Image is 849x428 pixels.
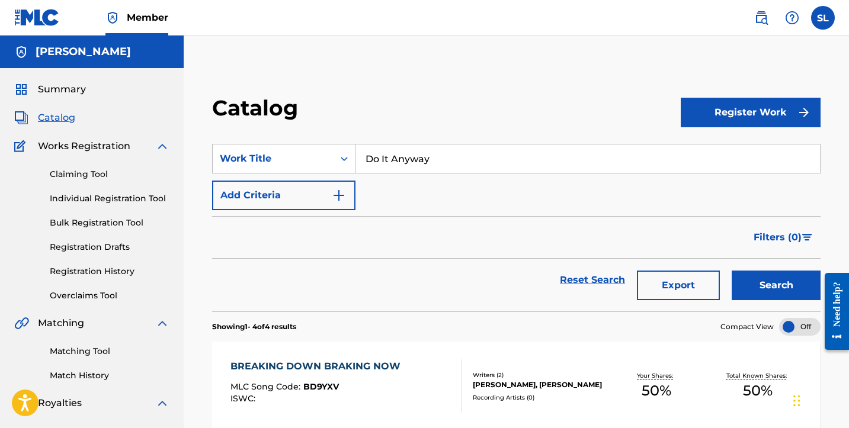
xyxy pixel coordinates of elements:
a: Claiming Tool [50,168,169,181]
p: Your Shares: [637,371,676,380]
p: Showing 1 - 4 of 4 results [212,321,296,332]
img: f7272a7cc735f4ea7f67.svg [797,105,811,120]
img: Summary [14,82,28,96]
h5: Spencer Laster [36,45,131,59]
img: Matching [14,316,29,330]
div: BREAKING DOWN BRAKING NOW [230,359,406,374]
a: Reset Search [554,267,631,293]
span: ISWC : [230,393,258,404]
div: Writers ( 2 ) [473,371,606,379]
iframe: Resource Center [816,261,849,362]
a: SummarySummary [14,82,86,96]
a: Public Search [749,6,773,30]
img: expand [155,396,169,410]
button: Export [637,271,720,300]
img: MLC Logo [14,9,60,26]
img: Works Registration [14,139,30,153]
span: Filters ( 0 ) [754,230,802,244]
img: 9d2ae6d4665cec9f34b9.svg [332,188,346,202]
div: Work Title [220,152,326,166]
span: Catalog [38,111,75,125]
img: search [754,11,768,25]
span: 50 % [642,380,671,401]
a: Registration Drafts [50,241,169,253]
img: Catalog [14,111,28,125]
span: MLC Song Code : [230,381,303,392]
span: Compact View [720,321,774,332]
a: Registration History [50,265,169,278]
img: Accounts [14,45,28,59]
a: CatalogCatalog [14,111,75,125]
div: Recording Artists ( 0 ) [473,393,606,402]
button: Add Criteria [212,181,355,210]
span: BD9YXV [303,381,339,392]
a: Matching Tool [50,345,169,358]
button: Register Work [681,98,821,127]
a: Overclaims Tool [50,289,169,302]
img: Top Rightsholder [105,11,120,25]
span: Matching [38,316,84,330]
button: Search [732,271,821,300]
p: Total Known Shares: [726,371,790,380]
div: User Menu [811,6,835,30]
a: Individual Registration Tool [50,192,169,205]
span: Summary [38,82,86,96]
div: Drag [793,383,800,419]
img: filter [802,234,812,241]
button: Filters (0) [747,223,821,252]
span: Royalties [38,396,82,410]
span: Member [127,11,168,24]
span: Works Registration [38,139,130,153]
a: Match History [50,369,169,382]
form: Search Form [212,144,821,311]
span: 50 % [743,380,773,401]
div: [PERSON_NAME], [PERSON_NAME] [473,379,606,390]
iframe: Chat Widget [790,371,849,428]
h2: Catalog [212,95,304,121]
img: help [785,11,799,25]
div: Help [780,6,804,30]
img: expand [155,316,169,330]
img: expand [155,139,169,153]
a: Bulk Registration Tool [50,217,169,229]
